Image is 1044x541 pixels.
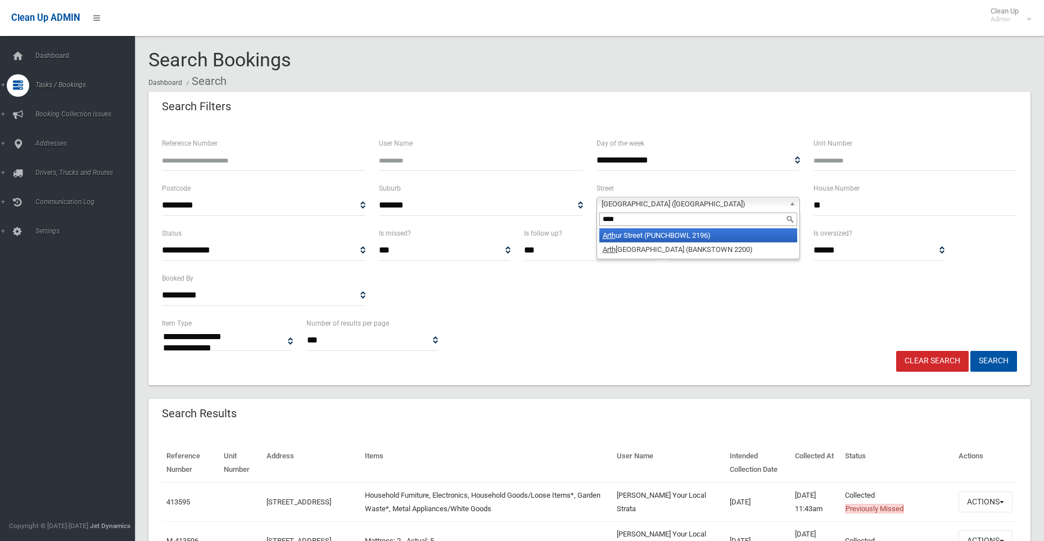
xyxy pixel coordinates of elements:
span: [GEOGRAPHIC_DATA] ([GEOGRAPHIC_DATA]) [602,197,785,211]
small: Admin [991,15,1019,24]
label: Is missed? [379,227,411,240]
a: 413595 [166,498,190,506]
span: Clean Up ADMIN [11,12,80,23]
label: Street [596,182,614,195]
em: Arth [603,245,616,254]
span: Settings [32,227,143,235]
span: Drivers, Trucks and Routes [32,169,143,177]
label: Day of the week [596,137,644,150]
span: Dashboard [32,52,143,60]
td: [DATE] [725,483,790,522]
label: Status [162,227,182,240]
th: User Name [612,444,725,483]
strong: Jet Dynamics [90,522,130,530]
header: Search Filters [148,96,245,118]
th: Collected At [790,444,840,483]
span: Copyright © [DATE]-[DATE] [9,522,88,530]
label: Postcode [162,182,191,195]
li: Search [184,71,227,92]
label: Number of results per page [306,317,389,330]
header: Search Results [148,403,250,425]
label: Unit Number [813,137,852,150]
th: Intended Collection Date [725,444,790,483]
label: House Number [813,182,860,195]
td: Household Furniture, Electronics, Household Goods/Loose Items*, Garden Waste*, Metal Appliances/W... [360,483,612,522]
th: Unit Number [219,444,262,483]
a: [STREET_ADDRESS] [266,498,331,506]
span: Communication Log [32,198,143,206]
label: Booked By [162,272,193,285]
button: Actions [959,492,1013,512]
label: Suburb [379,182,401,195]
label: Reference Number [162,137,218,150]
li: ur Street (PUNCHBOWL 2196) [599,228,797,242]
th: Reference Number [162,444,219,483]
span: Search Bookings [148,48,291,71]
label: User Name [379,137,413,150]
li: [GEOGRAPHIC_DATA] (BANKSTOWN 2200) [599,242,797,256]
span: Tasks / Bookings [32,81,143,89]
th: Actions [954,444,1017,483]
span: Clean Up [985,7,1030,24]
a: Dashboard [148,79,182,87]
td: [PERSON_NAME] Your Local Strata [612,483,725,522]
td: [DATE] 11:43am [790,483,840,522]
em: Arth [603,231,616,240]
td: Collected [840,483,954,522]
label: Item Type [162,317,192,330]
th: Items [360,444,612,483]
span: Previously Missed [845,504,904,513]
span: Addresses [32,139,143,147]
label: Is follow up? [524,227,562,240]
th: Status [840,444,954,483]
span: Booking Collection Issues [32,110,143,118]
label: Is oversized? [813,227,852,240]
a: Clear Search [896,351,969,372]
th: Address [262,444,360,483]
button: Search [970,351,1017,372]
